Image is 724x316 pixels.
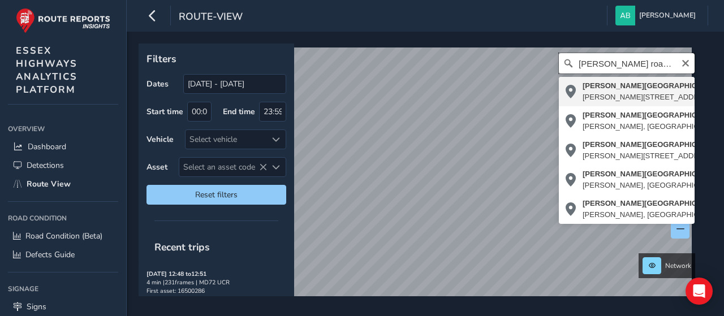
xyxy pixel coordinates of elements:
[155,189,278,200] span: Reset filters
[8,280,118,297] div: Signage
[27,179,71,189] span: Route View
[615,6,700,25] button: [PERSON_NAME]
[146,185,286,205] button: Reset filters
[8,137,118,156] a: Dashboard
[8,156,118,175] a: Detections
[223,106,255,117] label: End time
[681,57,690,68] button: Clear
[143,47,692,309] canvas: Map
[615,6,635,25] img: diamond-layout
[146,51,286,66] p: Filters
[146,106,183,117] label: Start time
[146,270,206,278] strong: [DATE] 12:48 to 12:51
[146,162,167,172] label: Asset
[16,44,77,96] span: ESSEX HIGHWAYS ANALYTICS PLATFORM
[639,6,696,25] span: [PERSON_NAME]
[8,175,118,193] a: Route View
[146,287,205,295] span: First asset: 16500286
[25,249,75,260] span: Defects Guide
[686,278,713,305] div: Open Intercom Messenger
[8,245,118,264] a: Defects Guide
[146,134,174,145] label: Vehicle
[27,160,64,171] span: Detections
[8,297,118,316] a: Signs
[186,130,267,149] div: Select vehicle
[27,301,46,312] span: Signs
[25,231,102,241] span: Road Condition (Beta)
[146,79,169,89] label: Dates
[179,158,267,176] span: Select an asset code
[146,232,218,262] span: Recent trips
[559,53,695,73] input: Search
[665,261,691,270] span: Network
[583,80,723,92] div: [PERSON_NAME][GEOGRAPHIC_DATA]
[8,210,118,227] div: Road Condition
[28,141,66,152] span: Dashboard
[8,120,118,137] div: Overview
[179,10,243,25] span: route-view
[583,92,723,103] div: [PERSON_NAME][STREET_ADDRESS]
[267,158,286,176] div: Select an asset code
[8,227,118,245] a: Road Condition (Beta)
[16,8,110,33] img: rr logo
[146,278,286,287] div: 4 min | 231 frames | MD72 UCR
